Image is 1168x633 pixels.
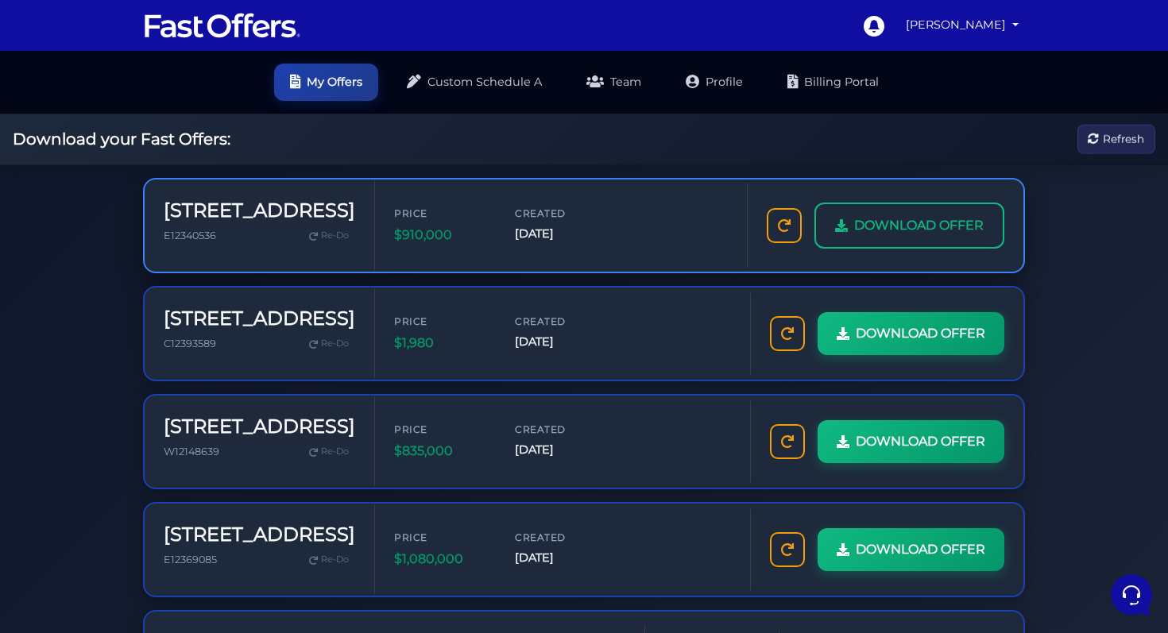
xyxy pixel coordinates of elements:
span: Created [515,206,610,221]
span: DOWNLOAD OFFER [856,323,985,344]
span: [DATE] [515,549,610,567]
span: Start a Conversation [114,168,222,181]
p: Help [246,509,267,523]
a: DOWNLOAD OFFER [818,312,1004,355]
span: Refresh [1103,130,1144,148]
span: Re-Do [321,337,349,351]
span: E12369085 [164,554,217,565]
a: DOWNLOAD OFFER [818,420,1004,463]
p: Home [48,509,75,523]
button: Refresh [1077,125,1155,154]
img: dark [25,114,57,146]
a: Open Help Center [198,222,292,235]
span: C12393589 [164,338,216,349]
span: Created [515,530,610,545]
span: Price [394,422,489,437]
a: [PERSON_NAME] [899,10,1025,41]
span: W12148639 [164,446,219,457]
button: Help [207,487,305,523]
h3: [STREET_ADDRESS] [164,523,355,546]
span: Price [394,314,489,329]
a: DOWNLOAD OFFER [814,203,1004,249]
a: Re-Do [303,226,355,246]
span: Price [394,206,489,221]
button: Start a Conversation [25,159,292,191]
iframe: Customerly Messenger Launcher [1108,571,1155,619]
span: $1,080,000 [394,549,489,569]
a: Re-Do [303,550,355,570]
span: Created [515,314,610,329]
span: Re-Do [321,229,349,243]
span: DOWNLOAD OFFER [856,539,985,560]
h3: [STREET_ADDRESS] [164,415,355,438]
span: Re-Do [321,553,349,567]
span: Your Conversations [25,89,129,102]
span: Re-Do [321,445,349,459]
h2: Hello [PERSON_NAME] 👋 [13,13,267,64]
a: My Offers [274,64,378,101]
a: Team [570,64,657,101]
span: Find an Answer [25,222,108,235]
a: See all [257,89,292,102]
span: [DATE] [515,333,610,351]
span: $835,000 [394,441,489,461]
span: [DATE] [515,225,610,243]
span: [DATE] [515,441,610,459]
button: Messages [110,487,208,523]
span: Price [394,530,489,545]
span: DOWNLOAD OFFER [854,215,984,236]
img: dark [51,114,83,146]
a: Profile [670,64,759,101]
a: DOWNLOAD OFFER [818,528,1004,571]
button: Home [13,487,110,523]
a: Re-Do [303,334,355,354]
h3: [STREET_ADDRESS] [164,307,355,330]
span: DOWNLOAD OFFER [856,431,985,452]
h2: Download your Fast Offers: [13,129,230,149]
a: Billing Portal [772,64,895,101]
h3: [STREET_ADDRESS] [164,199,355,222]
p: Messages [137,509,182,523]
input: Search for an Article... [36,257,260,272]
span: $910,000 [394,225,489,245]
a: Custom Schedule A [391,64,558,101]
span: Created [515,422,610,437]
span: E12340536 [164,230,216,241]
a: Re-Do [303,442,355,462]
span: $1,980 [394,333,489,353]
